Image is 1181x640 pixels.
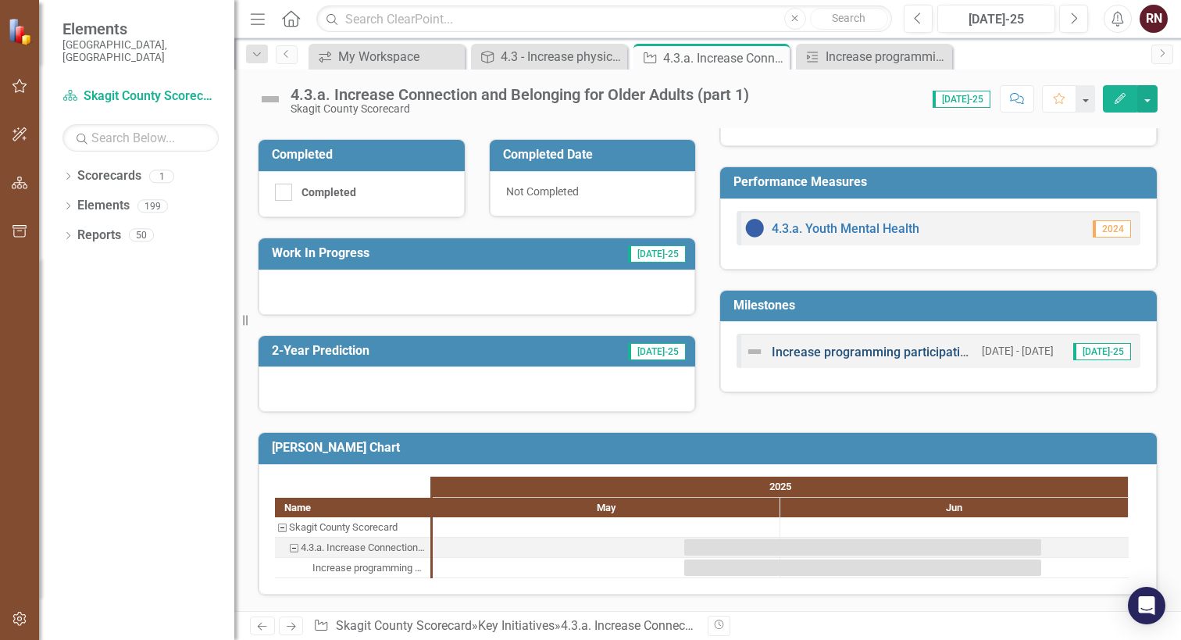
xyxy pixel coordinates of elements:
div: Task: Start date: 2025-05-23 End date: 2025-06-23 [275,558,430,578]
h3: Completed Date [503,148,688,162]
span: [DATE]-25 [1073,343,1131,360]
button: Search [810,8,888,30]
div: » » [313,617,696,635]
img: ClearPoint Strategy [8,17,35,45]
a: Skagit County Scorecard [62,88,219,105]
div: 199 [137,199,168,213]
div: Jun [780,498,1129,518]
small: [DATE] - [DATE] [982,344,1054,359]
a: Elements [77,197,130,215]
div: Task: Start date: 2025-05-23 End date: 2025-06-23 [684,560,1041,576]
div: Increase programming participation by 5% each quarter [275,558,430,578]
div: 4.3.a. Increase Connection and Belonging for Older Adults (part 1) [275,538,430,558]
div: [DATE]-25 [943,10,1050,29]
span: Elements [62,20,219,38]
h3: 2-Year Prediction [272,344,530,358]
button: [DATE]-25 [937,5,1055,33]
button: RN [1140,5,1168,33]
span: [DATE]-25 [628,245,686,263]
a: Scorecards [77,167,141,185]
div: 50 [129,229,154,242]
span: [DATE]-25 [933,91,990,108]
div: Skagit County Scorecard [275,517,430,538]
h3: Work In Progress [272,246,530,260]
a: Skagit County Scorecard [336,618,472,633]
div: 4.3.a. Increase Connection and Belonging for Older Adults (part 1) [561,618,922,633]
a: 4.3 - Increase physical, social, and emotional wellbeing at all stages of life. [475,47,623,66]
a: Increase programming participation by 5% each quarter [800,47,948,66]
h3: Completed [272,148,457,162]
span: Search [832,12,865,24]
div: Increase programming participation by 5% each quarter [826,47,948,66]
span: [DATE]-25 [628,343,686,360]
div: 1 [149,170,174,183]
img: No Information [745,219,764,238]
div: Task: Start date: 2025-05-23 End date: 2025-06-23 [684,539,1041,556]
div: 4.3.a. Increase Connection and Belonging for Older Adults (part 1) [301,538,426,558]
div: May [433,498,780,518]
div: Skagit County Scorecard [289,517,398,538]
div: 2025 [433,477,1129,497]
div: 4.3.a. Increase Connection and Belonging for Older Adults (part 1) [663,48,786,68]
div: Not Completed [490,171,696,216]
div: Task: Start date: 2025-05-23 End date: 2025-06-23 [275,538,430,558]
div: Increase programming participation by 5% each quarter [312,558,426,578]
div: My Workspace [338,47,461,66]
div: Skagit County Scorecard [291,103,749,115]
a: My Workspace [312,47,461,66]
div: Open Intercom Messenger [1128,587,1165,624]
input: Search ClearPoint... [316,5,892,33]
div: Task: Skagit County Scorecard Start date: 2025-05-23 End date: 2025-05-24 [275,517,430,538]
a: Key Initiatives [478,618,555,633]
span: 2024 [1093,220,1131,238]
div: 4.3 - Increase physical, social, and emotional wellbeing at all stages of life. [501,47,623,66]
h3: Milestones [733,299,1149,313]
a: Increase programming participation by 5% each quarter [772,345,1085,359]
a: 4.3.a. Youth Mental Health [772,221,919,236]
a: Reports [77,227,121,245]
img: Not Defined [258,87,283,112]
div: 4.3.a. Increase Connection and Belonging for Older Adults (part 1) [291,86,749,103]
img: Not Defined [745,342,764,361]
h3: Performance Measures [733,175,1149,189]
input: Search Below... [62,124,219,152]
small: [GEOGRAPHIC_DATA], [GEOGRAPHIC_DATA] [62,38,219,64]
div: Name [275,498,430,517]
h3: [PERSON_NAME] Chart [272,441,1149,455]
